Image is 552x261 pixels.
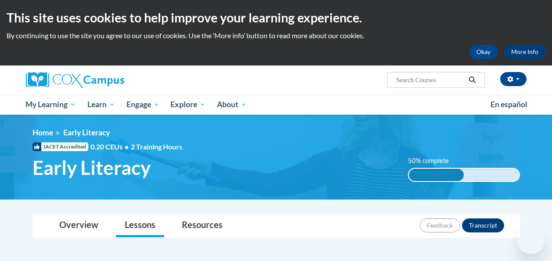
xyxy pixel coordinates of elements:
[20,94,82,115] a: My Learning
[395,75,465,85] input: Search Courses
[211,94,253,115] a: About
[469,45,498,59] button: Okay
[173,214,231,237] a: Resources
[165,94,211,115] a: Explore
[19,94,533,115] div: Main menu
[409,169,464,181] div: 50% complete
[90,142,131,152] span: 0.20 CEUs
[491,100,527,109] span: En español
[420,218,460,232] button: Feedback
[462,218,504,232] button: Transcript
[517,226,545,254] iframe: Button to launch messaging window
[125,142,129,151] span: •
[217,99,247,110] span: About
[500,72,527,86] button: Account Settings
[504,45,545,59] a: More Info
[126,99,159,110] span: Engage
[51,214,107,237] a: Overview
[170,99,206,110] span: Explore
[7,31,545,40] p: By continuing to use the site you agree to our use of cookies. Use the ‘More info’ button to read...
[26,72,124,88] img: Cox Campus
[408,156,458,166] label: 50% complete
[131,142,182,151] span: 2 Training Hours
[32,142,88,151] span: IACET Accredited
[116,214,164,237] a: Lessons
[82,94,121,115] a: Learn
[121,94,165,115] a: Engage
[32,128,53,137] a: Home
[465,75,479,85] button: Search
[87,99,115,110] span: Learn
[7,9,545,26] h2: This site uses cookies to help improve your learning experience.
[26,72,184,88] a: Cox Campus
[25,99,76,110] span: My Learning
[32,156,151,179] span: Early Literacy
[485,95,533,114] a: En español
[63,128,110,137] span: Early Literacy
